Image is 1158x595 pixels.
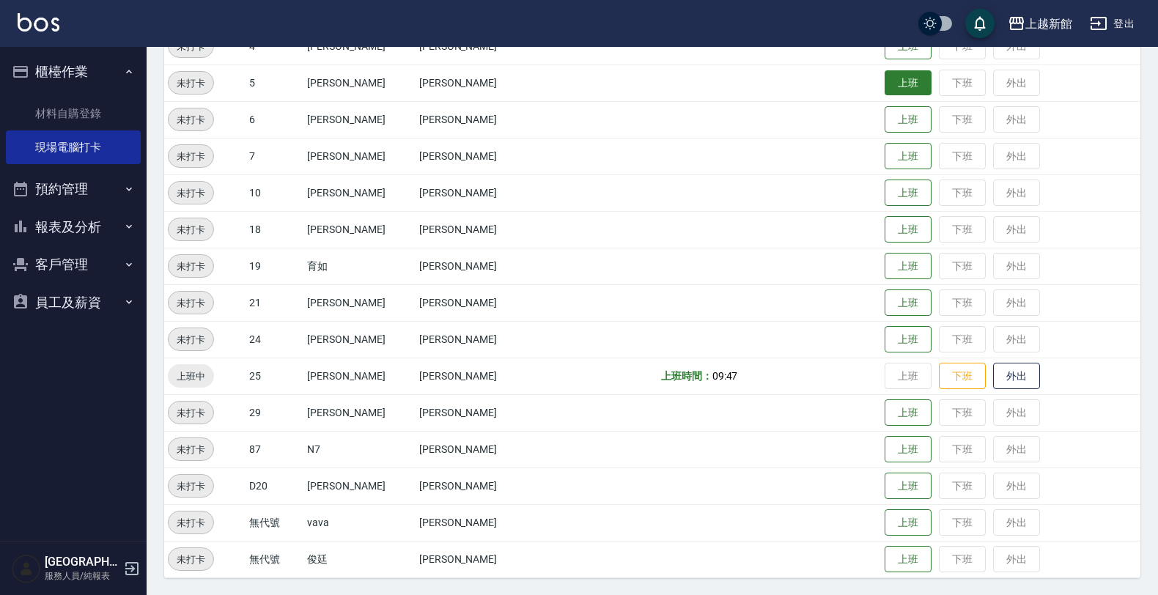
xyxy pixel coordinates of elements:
span: 未打卡 [169,332,213,347]
td: [PERSON_NAME] [416,174,546,211]
button: 外出 [993,363,1040,390]
td: D20 [246,467,303,504]
td: [PERSON_NAME] [303,321,416,358]
td: [PERSON_NAME] [416,321,546,358]
td: 87 [246,431,303,467]
td: [PERSON_NAME] [416,541,546,577]
td: [PERSON_NAME] [303,467,416,504]
button: 上班 [885,216,932,243]
span: 上班中 [168,369,214,384]
a: 材料自購登錄 [6,97,141,130]
td: 俊廷 [303,541,416,577]
button: 登出 [1084,10,1140,37]
button: 上越新館 [1002,9,1078,39]
button: 上班 [885,253,932,280]
td: 育如 [303,248,416,284]
td: 5 [246,64,303,101]
span: 未打卡 [169,185,213,201]
td: [PERSON_NAME] [416,64,546,101]
span: 未打卡 [169,295,213,311]
button: 上班 [885,546,932,573]
span: 09:47 [712,370,738,382]
button: 上班 [885,143,932,170]
td: [PERSON_NAME] [416,394,546,431]
td: [PERSON_NAME] [416,211,546,248]
td: [PERSON_NAME] [416,248,546,284]
td: [PERSON_NAME] [416,138,546,174]
span: 未打卡 [169,222,213,237]
button: 報表及分析 [6,208,141,246]
td: [PERSON_NAME] [303,284,416,321]
button: 上班 [885,289,932,317]
td: 10 [246,174,303,211]
span: 未打卡 [169,442,213,457]
td: [PERSON_NAME] [416,284,546,321]
td: 19 [246,248,303,284]
img: Person [12,554,41,583]
span: 未打卡 [169,75,213,91]
span: 未打卡 [169,552,213,567]
td: 6 [246,101,303,138]
td: [PERSON_NAME] [416,431,546,467]
b: 上班時間： [661,370,712,382]
td: [PERSON_NAME] [416,467,546,504]
td: [PERSON_NAME] [416,504,546,541]
td: 18 [246,211,303,248]
button: 上班 [885,436,932,463]
td: 25 [246,358,303,394]
td: 7 [246,138,303,174]
td: [PERSON_NAME] [303,138,416,174]
button: 上班 [885,106,932,133]
button: 上班 [885,473,932,500]
td: [PERSON_NAME] [303,174,416,211]
td: 無代號 [246,504,303,541]
td: 29 [246,394,303,431]
button: 客戶管理 [6,245,141,284]
span: 未打卡 [169,149,213,164]
button: 上班 [885,399,932,426]
button: save [965,9,995,38]
span: 未打卡 [169,405,213,421]
button: 下班 [939,363,986,390]
button: 預約管理 [6,170,141,208]
span: 未打卡 [169,112,213,127]
td: [PERSON_NAME] [303,358,416,394]
td: 無代號 [246,541,303,577]
button: 上班 [885,326,932,353]
button: 上班 [885,180,932,207]
h5: [GEOGRAPHIC_DATA] [45,555,119,569]
td: 21 [246,284,303,321]
button: 上班 [885,509,932,536]
img: Logo [18,13,59,32]
td: 24 [246,321,303,358]
td: [PERSON_NAME] [303,211,416,248]
div: 上越新館 [1025,15,1072,33]
button: 櫃檯作業 [6,53,141,91]
a: 現場電腦打卡 [6,130,141,164]
td: [PERSON_NAME] [416,101,546,138]
td: vava [303,504,416,541]
td: [PERSON_NAME] [416,358,546,394]
td: [PERSON_NAME] [303,64,416,101]
p: 服務人員/純報表 [45,569,119,583]
td: N7 [303,431,416,467]
span: 未打卡 [169,478,213,494]
span: 未打卡 [169,515,213,531]
td: [PERSON_NAME] [303,394,416,431]
button: 上班 [885,70,932,96]
button: 員工及薪資 [6,284,141,322]
td: [PERSON_NAME] [303,101,416,138]
span: 未打卡 [169,259,213,274]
